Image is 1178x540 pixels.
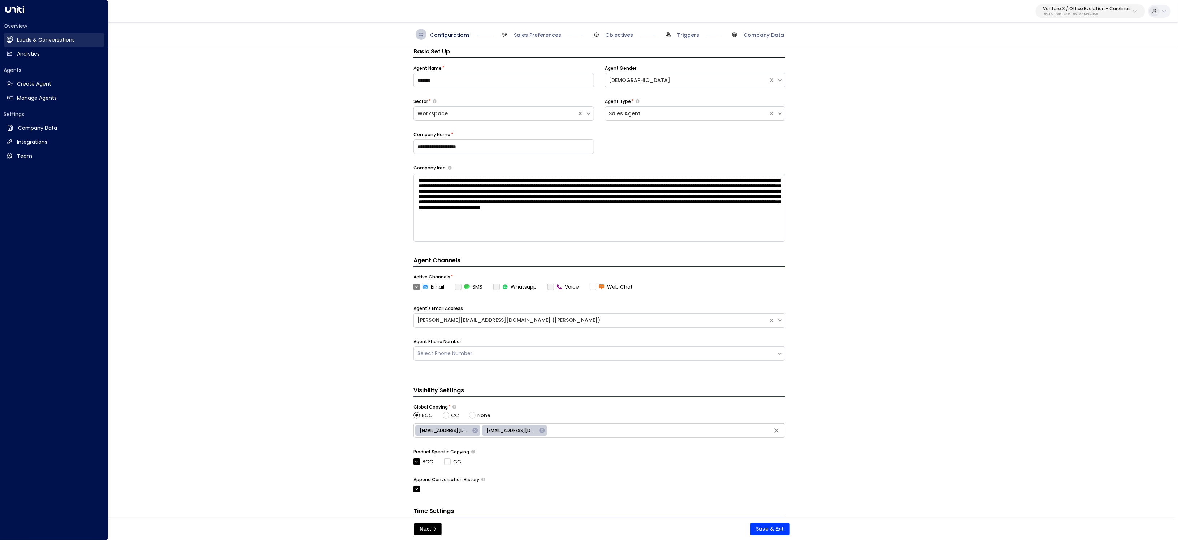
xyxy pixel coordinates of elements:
span: BCC [422,412,433,419]
h3: Visibility Settings [413,386,785,397]
h2: Agents [4,66,104,74]
a: Leads & Conversations [4,33,104,47]
a: Company Data [4,121,104,135]
div: [PERSON_NAME][EMAIL_ADDRESS][DOMAIN_NAME] ([PERSON_NAME]) [417,316,765,324]
label: Whatsapp [493,283,537,291]
span: None [477,412,490,419]
div: [EMAIL_ADDRESS][DOMAIN_NAME] [415,425,480,436]
label: Voice [547,283,579,291]
label: SMS [455,283,482,291]
label: Agent Name [413,65,442,72]
h2: Leads & Conversations [17,36,75,44]
label: CC [444,458,461,466]
div: To activate this channel, please go to the Integrations page [455,283,482,291]
label: Agent Phone Number [413,338,461,345]
div: Select Phone Number [417,350,773,357]
button: Choose whether the agent should include specific emails in the CC or BCC line of all outgoing ema... [452,405,456,409]
button: Only use if needed, as email clients normally append the conversation history to outgoing emails.... [481,478,485,481]
span: Configurations [430,31,470,39]
span: [EMAIL_ADDRESS][DOMAIN_NAME] [415,427,474,434]
h4: Agent Channels [413,256,785,267]
button: Select whether your copilot will handle inquiries directly from leads or from brokers representin... [636,99,640,104]
div: [EMAIL_ADDRESS][DOMAIN_NAME] [482,425,547,436]
label: Sector [413,98,428,105]
button: Save & Exit [750,523,790,535]
a: Integrations [4,135,104,149]
button: Determine if there should be product-specific CC or BCC rules for all of the agent’s emails. Sele... [471,450,475,454]
h2: Manage Agents [17,94,57,102]
a: Analytics [4,47,104,61]
div: Sales Agent [609,110,765,117]
label: Agent Type [605,98,631,105]
label: BCC [413,458,433,466]
span: Company Data [744,31,784,39]
p: Venture X / Office Evolution - Carolinas [1043,7,1131,11]
label: Agent Gender [605,65,636,72]
div: [DEMOGRAPHIC_DATA] [609,77,765,84]
label: Web Chat [590,283,633,291]
div: To activate this channel, please go to the Integrations page [547,283,579,291]
label: Company Info [413,165,446,171]
div: To activate this channel, please go to the Integrations page [493,283,537,291]
button: Clear [771,425,782,436]
span: CC [451,412,459,419]
h2: Team [17,152,32,160]
h2: Overview [4,22,104,30]
h2: Create Agent [17,80,51,88]
span: Triggers [677,31,700,39]
button: Provide a brief overview of your company, including your industry, products or services, and any ... [448,166,452,170]
label: Global Copying [413,404,448,410]
h2: Settings [4,111,104,118]
span: [EMAIL_ADDRESS][DOMAIN_NAME] [482,427,541,434]
a: Team [4,150,104,163]
span: Objectives [606,31,633,39]
button: Next [414,523,442,535]
h3: Time Settings [413,507,785,517]
label: Email [413,283,444,291]
label: Company Name [413,131,450,138]
h3: Basic Set Up [413,47,785,58]
button: Venture X / Office Evolution - Carolinas69e21571-8cb6-479e-9956-a76f3a040520 [1036,4,1145,18]
h2: Analytics [17,50,40,58]
label: Product Specific Copying [413,449,469,455]
label: Append Conversation History [413,476,479,483]
a: Create Agent [4,77,104,91]
a: Manage Agents [4,91,104,105]
span: Sales Preferences [514,31,561,39]
label: Active Channels [413,274,450,280]
p: 69e21571-8cb6-479e-9956-a76f3a040520 [1043,13,1131,16]
h2: Company Data [18,124,57,132]
h2: Integrations [17,138,47,146]
button: Select whether your copilot will handle inquiries directly from leads or from brokers representin... [433,99,437,104]
div: Workspace [417,110,573,117]
label: Agent's Email Address [413,305,463,312]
